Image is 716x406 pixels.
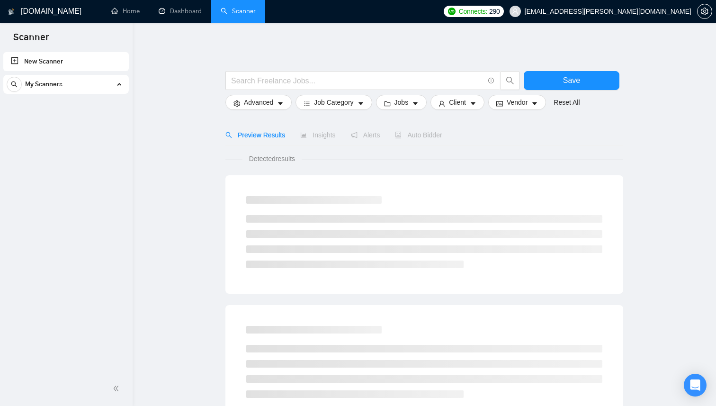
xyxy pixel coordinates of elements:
a: homeHome [111,7,140,15]
span: Save [563,74,580,86]
span: Job Category [314,97,353,108]
button: Save [524,71,619,90]
button: settingAdvancedcaret-down [225,95,292,110]
a: dashboardDashboard [159,7,202,15]
span: Auto Bidder [395,131,442,139]
button: idcardVendorcaret-down [488,95,546,110]
span: area-chart [300,132,307,138]
span: Alerts [351,131,380,139]
button: setting [697,4,712,19]
div: Open Intercom Messenger [684,374,707,397]
button: barsJob Categorycaret-down [295,95,372,110]
span: caret-down [277,100,284,107]
span: search [225,132,232,138]
input: Search Freelance Jobs... [231,75,484,87]
a: setting [697,8,712,15]
li: My Scanners [3,75,129,98]
a: Reset All [554,97,580,108]
span: Insights [300,131,335,139]
a: searchScanner [221,7,256,15]
span: Connects: [459,6,487,17]
span: caret-down [358,100,364,107]
span: folder [384,100,391,107]
button: search [501,71,519,90]
span: Vendor [507,97,528,108]
span: My Scanners [25,75,63,94]
button: userClientcaret-down [430,95,484,110]
span: caret-down [412,100,419,107]
span: idcard [496,100,503,107]
span: info-circle [488,78,494,84]
span: bars [304,100,310,107]
span: robot [395,132,402,138]
span: Jobs [394,97,409,108]
span: Detected results [242,153,302,164]
span: Advanced [244,97,273,108]
span: caret-down [470,100,476,107]
span: setting [233,100,240,107]
span: search [501,76,519,85]
span: user [512,8,519,15]
span: caret-down [531,100,538,107]
span: search [7,81,21,88]
button: folderJobscaret-down [376,95,427,110]
img: upwork-logo.png [448,8,456,15]
span: Client [449,97,466,108]
a: New Scanner [11,52,121,71]
img: logo [8,4,15,19]
span: 290 [489,6,500,17]
li: New Scanner [3,52,129,71]
span: Scanner [6,30,56,50]
span: notification [351,132,358,138]
span: user [439,100,445,107]
button: search [7,77,22,92]
span: double-left [113,384,122,393]
span: Preview Results [225,131,285,139]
